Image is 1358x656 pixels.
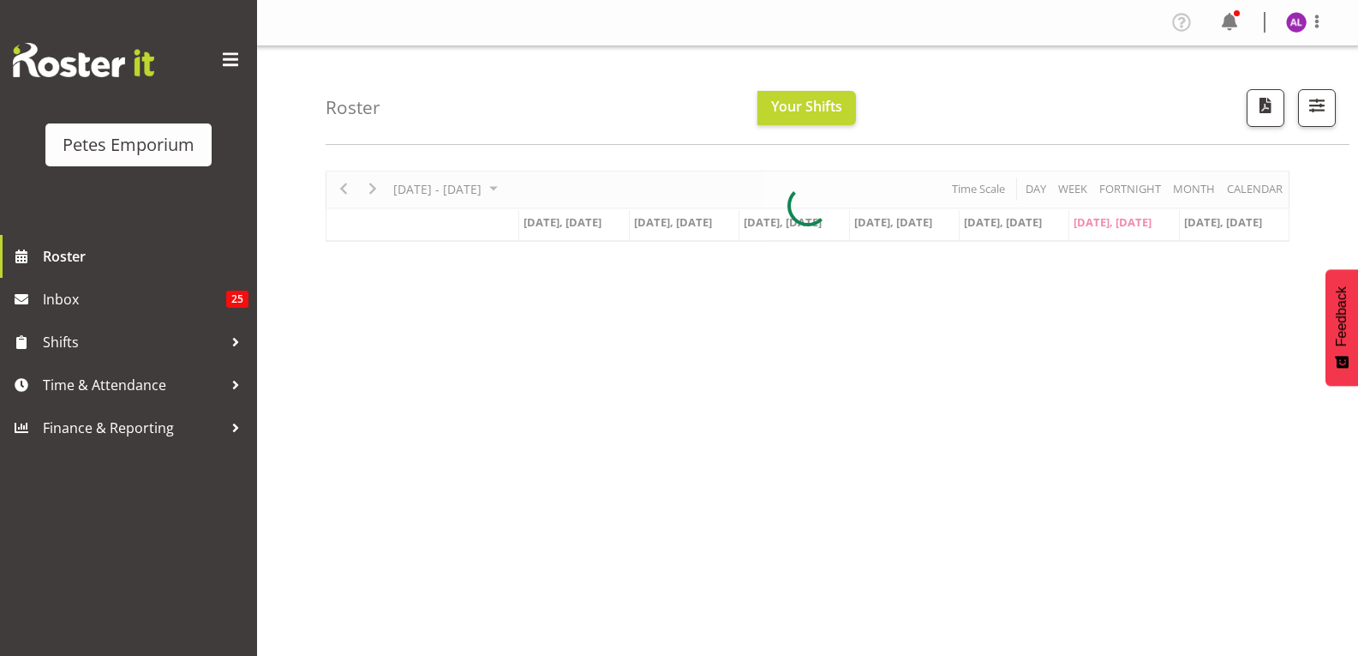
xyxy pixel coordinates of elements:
[757,91,856,125] button: Your Shifts
[43,244,248,269] span: Roster
[1334,286,1349,346] span: Feedback
[1286,12,1307,33] img: abigail-lane11345.jpg
[43,329,223,355] span: Shifts
[13,43,154,77] img: Rosterit website logo
[771,97,842,116] span: Your Shifts
[1247,89,1284,127] button: Download a PDF of the roster according to the set date range.
[326,98,380,117] h4: Roster
[43,372,223,398] span: Time & Attendance
[226,291,248,308] span: 25
[43,415,223,441] span: Finance & Reporting
[1325,269,1358,386] button: Feedback - Show survey
[63,132,194,158] div: Petes Emporium
[43,286,226,312] span: Inbox
[1298,89,1336,127] button: Filter Shifts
